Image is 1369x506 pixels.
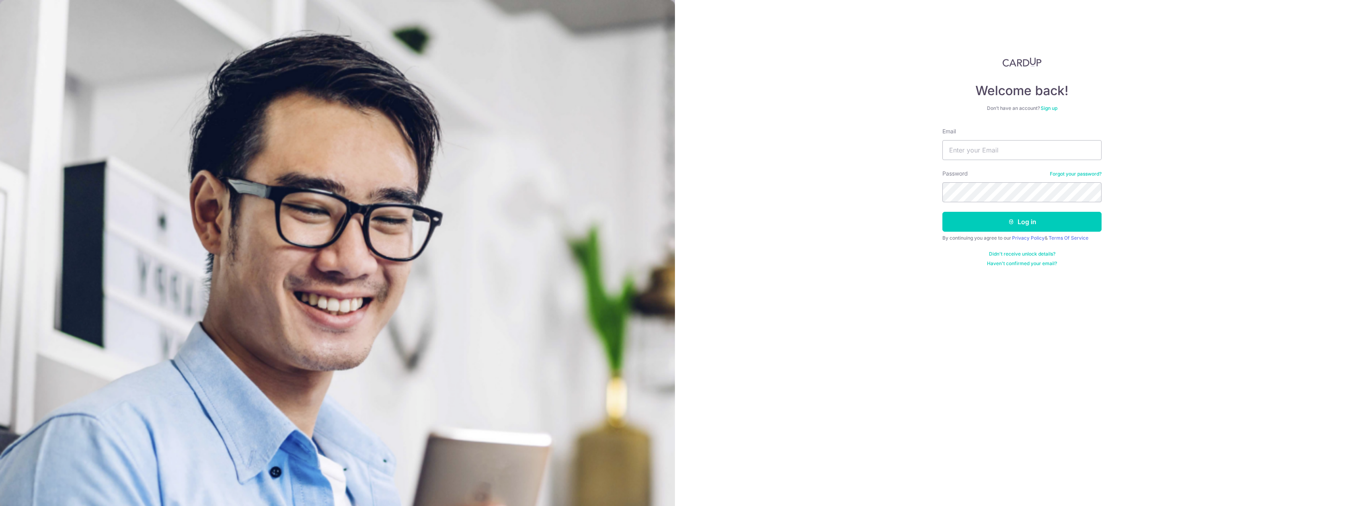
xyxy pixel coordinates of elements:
button: Log in [942,212,1102,232]
img: CardUp Logo [1002,57,1041,67]
input: Enter your Email [942,140,1102,160]
a: Haven't confirmed your email? [987,260,1057,267]
label: Email [942,127,956,135]
a: Didn't receive unlock details? [989,251,1055,257]
a: Forgot your password? [1050,171,1102,177]
h4: Welcome back! [942,83,1102,99]
a: Privacy Policy [1012,235,1045,241]
label: Password [942,170,968,178]
a: Sign up [1041,105,1057,111]
div: Don’t have an account? [942,105,1102,111]
div: By continuing you agree to our & [942,235,1102,241]
a: Terms Of Service [1049,235,1088,241]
